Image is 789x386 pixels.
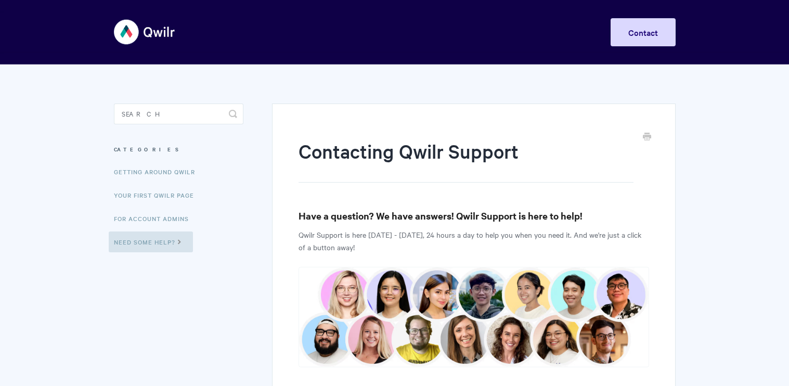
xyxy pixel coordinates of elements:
[643,132,651,143] a: Print this Article
[611,18,676,46] a: Contact
[114,104,243,124] input: Search
[114,208,197,229] a: For Account Admins
[299,228,649,253] p: Qwilr Support is here [DATE] - [DATE], 24 hours a day to help you when you need it. And we're jus...
[299,209,583,222] strong: Have a question? We have answers! Qwilr Support is here to help!
[299,138,633,183] h1: Contacting Qwilr Support
[114,161,203,182] a: Getting Around Qwilr
[114,185,202,205] a: Your First Qwilr Page
[114,140,243,159] h3: Categories
[114,12,176,52] img: Qwilr Help Center
[109,231,193,252] a: Need Some Help?
[299,267,649,367] img: file-sbiJv63vfu.png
